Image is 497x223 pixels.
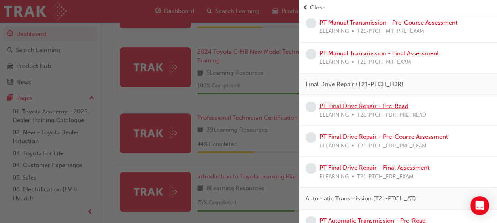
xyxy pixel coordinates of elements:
[306,102,316,112] span: learningRecordVerb_NONE-icon
[319,142,349,151] span: ELEARNING
[319,27,349,36] span: ELEARNING
[319,50,439,57] a: PT Manual Transmission - Final Assessment
[357,142,427,151] span: T21-PTCH_FDR_PRE_EXAM
[357,27,424,36] span: T21-PTCH_MT_PRE_EXAM
[357,111,426,120] span: T21-PTCH_FDR_PRE_READ
[306,18,316,29] span: learningRecordVerb_NONE-icon
[319,58,349,67] span: ELEARNING
[310,3,325,12] span: Close
[306,132,316,143] span: learningRecordVerb_NONE-icon
[319,133,448,140] a: PT Final Drive Repair - Pre-Course Assessment
[357,58,411,67] span: T21-PTCH_MT_EXAM
[319,102,408,110] a: PT Final Drive Repair - Pre-Read
[306,163,316,174] span: learningRecordVerb_NONE-icon
[302,3,494,12] button: prev-iconClose
[319,19,457,26] a: PT Manual Transmission - Pre-Course Assessment
[319,111,349,120] span: ELEARNING
[357,172,414,181] span: T21-PTCH_FDR_EXAM
[302,3,308,12] span: prev-icon
[306,80,403,89] span: Final Drive Repair (T21-PTCH_FDR)
[319,172,349,181] span: ELEARNING
[470,196,489,215] div: Open Intercom Messenger
[306,49,316,60] span: learningRecordVerb_NONE-icon
[319,164,429,171] a: PT Final Drive Repair - Final Assessment
[306,194,416,203] span: Automatic Transmission (T21-PTCH_AT)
